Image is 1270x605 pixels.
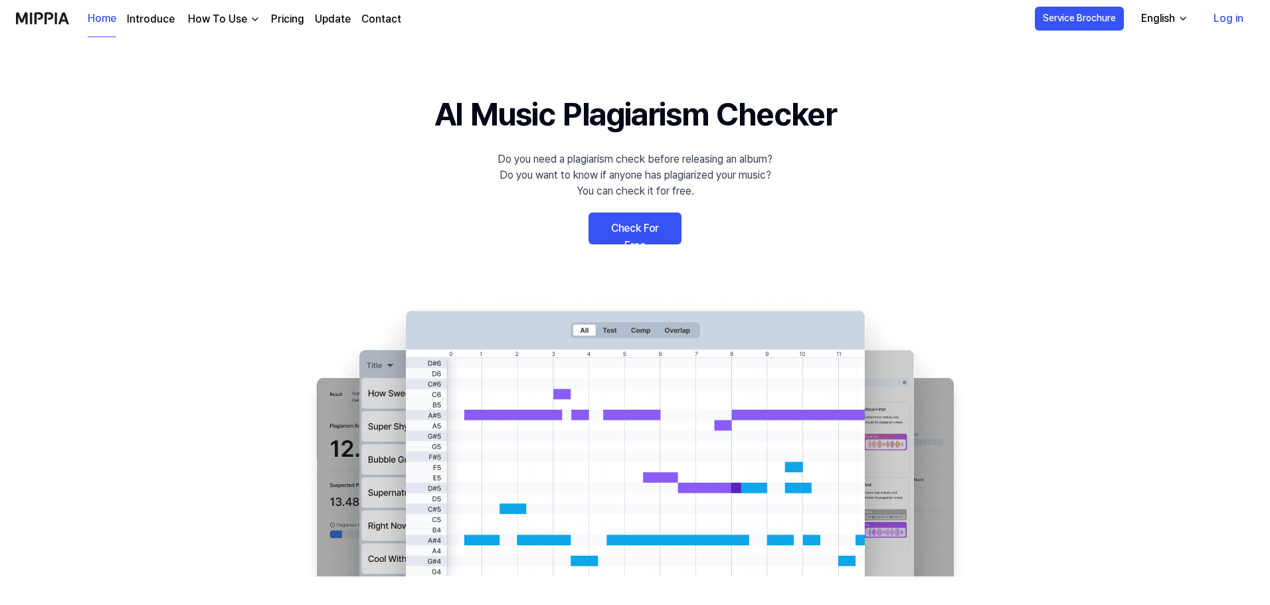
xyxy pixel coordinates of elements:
div: English [1138,11,1178,27]
button: How To Use [185,11,260,27]
img: down [250,14,260,25]
img: main Image [290,298,980,576]
a: Pricing [271,11,304,27]
div: How To Use [185,11,250,27]
a: Introduce [127,11,175,27]
h1: AI Music Plagiarism Checker [434,90,836,138]
a: Update [315,11,351,27]
a: Home [88,1,116,37]
button: Service Brochure [1035,7,1124,31]
a: Check For Free [589,213,681,244]
a: Contact [361,11,401,27]
div: Do you need a plagiarism check before releasing an album? Do you want to know if anyone has plagi... [498,151,772,199]
button: English [1131,5,1196,32]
